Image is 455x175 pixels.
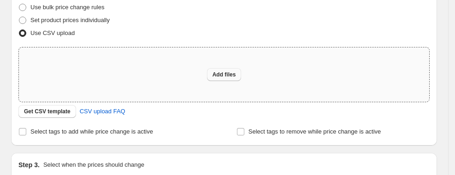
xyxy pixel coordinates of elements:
span: Use CSV upload [30,29,75,36]
button: Get CSV template [18,105,76,118]
span: Get CSV template [24,108,71,115]
p: Select when the prices should change [43,160,144,169]
span: Set product prices individually [30,17,110,23]
button: Add files [207,68,242,81]
span: Use bulk price change rules [30,4,104,11]
span: Select tags to add while price change is active [30,128,153,135]
h2: Step 3. [18,160,40,169]
span: Add files [213,71,236,78]
a: CSV upload FAQ [74,104,131,119]
span: Select tags to remove while price change is active [248,128,381,135]
span: CSV upload FAQ [80,107,125,116]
